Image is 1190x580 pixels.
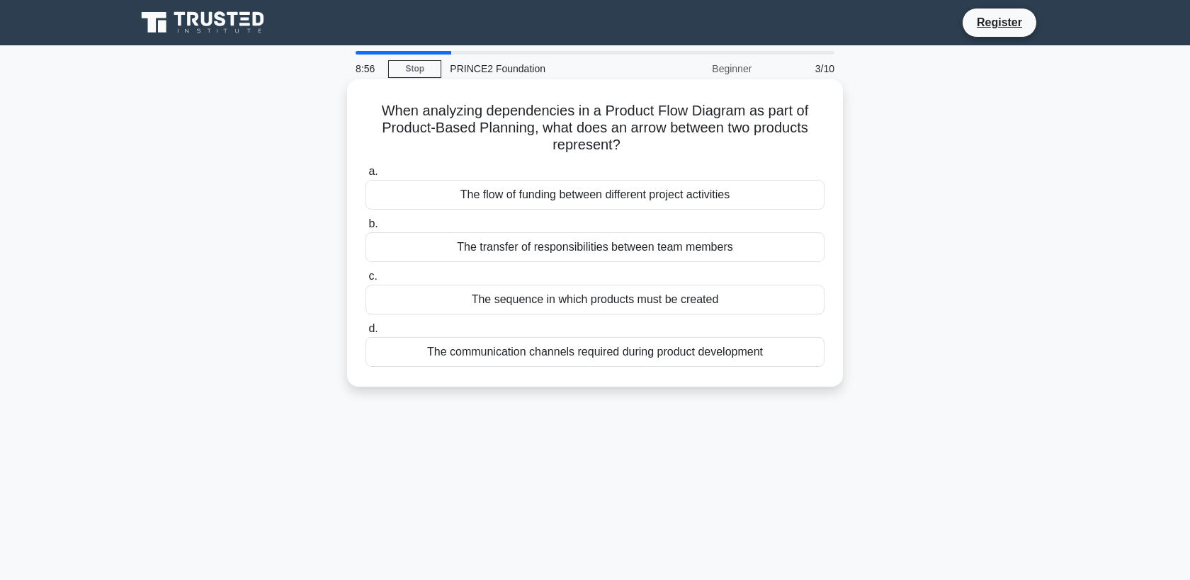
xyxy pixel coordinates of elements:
[365,232,824,262] div: The transfer of responsibilities between team members
[368,165,378,177] span: a.
[365,285,824,314] div: The sequence in which products must be created
[368,217,378,229] span: b.
[388,60,441,78] a: Stop
[365,337,824,367] div: The communication channels required during product development
[364,102,826,154] h5: When analyzing dependencies in a Product Flow Diagram as part of Product-Based Planning, what doe...
[347,55,388,83] div: 8:56
[365,180,824,210] div: The flow of funding between different project activities
[368,270,377,282] span: c.
[368,322,378,334] span: d.
[636,55,760,83] div: Beginner
[968,13,1031,31] a: Register
[441,55,636,83] div: PRINCE2 Foundation
[760,55,843,83] div: 3/10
